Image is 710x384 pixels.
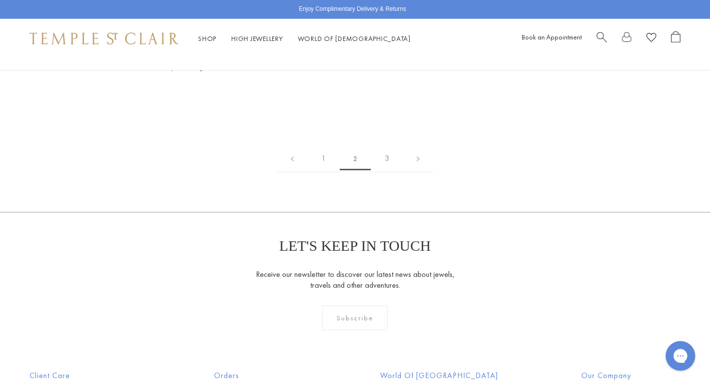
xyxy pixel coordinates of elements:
a: Open Shopping Bag [671,31,680,46]
iframe: Gorgias live chat messenger [661,338,700,374]
a: 3 [371,145,403,172]
div: Subscribe [322,306,388,330]
a: Previous page [277,145,308,172]
h2: Our Company [581,370,680,382]
a: High JewelleryHigh Jewellery [231,34,283,43]
img: Temple St. Clair [30,33,178,44]
a: Book an Appointment [522,33,582,41]
a: Search [597,31,607,46]
p: LET'S KEEP IN TOUCH [279,237,430,254]
a: ShopShop [198,34,216,43]
span: 2 [340,148,371,170]
nav: Main navigation [198,33,411,45]
h2: Client Care [30,370,131,382]
a: Next page [403,145,433,172]
p: Receive our newsletter to discover our latest news about jewels, travels and other adventures. [255,269,455,291]
a: World of [DEMOGRAPHIC_DATA]World of [DEMOGRAPHIC_DATA] [298,34,411,43]
a: 1 [308,145,340,172]
a: 18K [PERSON_NAME] Flutter Drop Earrings [49,61,207,72]
p: Enjoy Complimentary Delivery & Returns [299,4,406,14]
h2: Orders [214,370,298,382]
h2: World of [GEOGRAPHIC_DATA] [380,370,498,382]
a: View Wishlist [646,31,656,46]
